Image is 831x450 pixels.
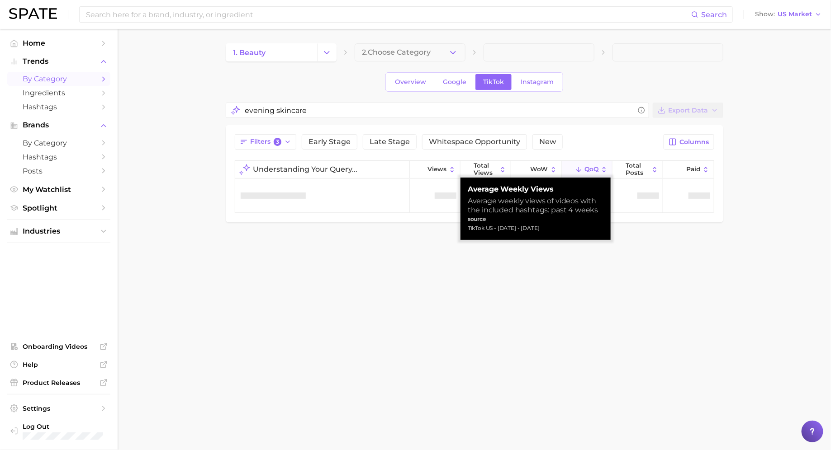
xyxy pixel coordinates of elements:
input: Search here for a brand, industry, or ingredient [85,7,691,22]
button: QoQ [562,161,613,178]
span: by Category [23,139,95,147]
a: Spotlight [7,201,110,215]
span: Brands [23,121,95,129]
a: Instagram [513,74,561,90]
button: ShowUS Market [753,9,824,20]
button: Change Category [317,43,337,61]
a: Home [7,36,110,50]
span: Onboarding Videos [23,342,95,351]
button: Brands [7,118,110,132]
span: Instagram [521,78,554,86]
button: Paid [663,161,714,178]
span: Product Releases [23,379,95,387]
span: Export Data [669,107,708,114]
img: SPATE [9,8,57,19]
a: TikTok [475,74,512,90]
span: Google [443,78,466,86]
button: Export Data [653,103,723,118]
span: Home [23,39,95,47]
a: Hashtags [7,150,110,164]
span: 2. Choose Category [362,48,431,56]
a: Onboarding Videos [7,340,110,353]
span: Log Out [23,422,103,431]
a: Hashtags [7,100,110,114]
button: Filters3 [235,134,297,150]
a: by Category [7,72,110,86]
input: What are you looking for within beauty? [245,102,634,119]
span: Columns [680,138,709,146]
strong: source [468,216,486,222]
button: Industries [7,225,110,238]
button: WoW [511,161,562,178]
strong: Average Weekly Views [468,185,603,194]
span: Industries [23,227,95,235]
a: by Category [7,136,110,150]
span: Trends [23,57,95,66]
button: Columns [664,134,714,150]
button: Understanding your query... [235,161,410,178]
span: New [539,138,556,145]
span: Filters [251,138,282,146]
span: Late Stage [370,138,410,145]
span: Overview [395,78,426,86]
span: by Category [23,75,95,83]
span: Help [23,361,95,369]
a: Ingredients [7,86,110,100]
div: Average weekly views of videos with the included hashtags: past 4 weeks [468,197,603,215]
span: Hashtags [23,103,95,111]
span: Posts [23,167,95,175]
span: Hashtags [23,153,95,161]
button: Total Posts [613,161,663,178]
span: 3 [274,138,282,146]
a: Google [435,74,474,90]
span: 1. beauty [233,48,266,57]
span: Understanding your query... [253,165,358,173]
a: 1. beauty [226,43,317,61]
a: Settings [7,402,110,415]
span: Show [755,12,775,17]
span: QoQ [584,166,598,173]
span: Total Views [474,162,497,176]
span: Whitespace Opportunity [429,138,520,145]
span: Ingredients [23,89,95,97]
button: Views [410,161,461,178]
a: Help [7,358,110,371]
span: Settings [23,404,95,412]
button: 2.Choose Category [355,43,465,61]
span: Early Stage [309,138,351,145]
span: TikTok [483,78,504,86]
div: TikTok US - [DATE] - [DATE] [468,224,603,233]
span: WoW [530,166,548,173]
a: My Watchlist [7,183,110,197]
span: Views [427,166,446,173]
span: My Watchlist [23,185,95,194]
span: Search [701,10,727,19]
a: Posts [7,164,110,178]
span: US Market [778,12,812,17]
span: Paid [686,166,700,173]
button: Total Views [461,161,511,178]
button: Trends [7,55,110,68]
a: Product Releases [7,376,110,389]
a: Overview [387,74,434,90]
a: Log out. Currently logged in with e-mail mathilde@spate.nyc. [7,420,110,443]
span: Total Posts [626,162,649,176]
span: Spotlight [23,204,95,212]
